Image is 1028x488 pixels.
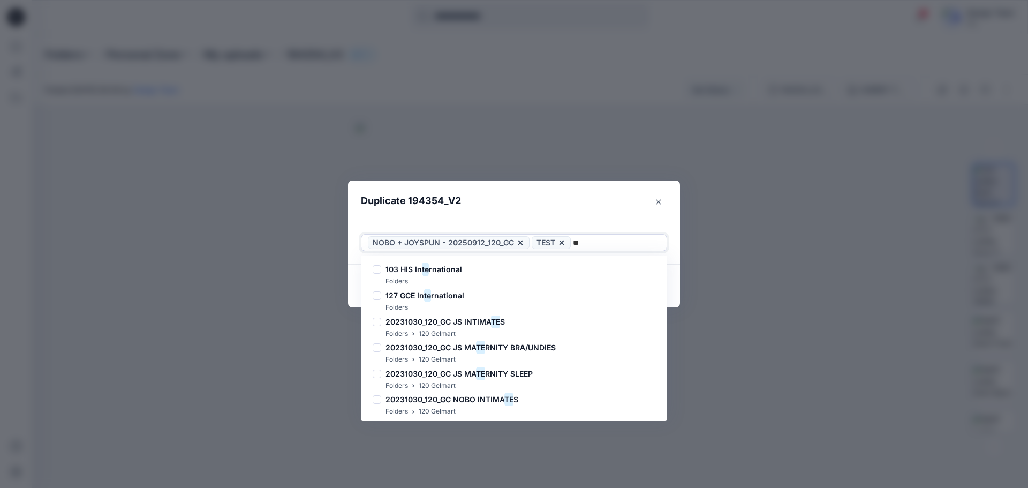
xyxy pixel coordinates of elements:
span: rnational [429,265,462,274]
p: Folders [385,406,408,417]
span: RNITY SLEEP [485,369,533,378]
p: 120 Gelmart [419,380,456,392]
span: S [513,395,518,404]
span: 127 GCE In [385,291,424,300]
span: rnational [431,291,464,300]
p: Folders [385,276,408,287]
mark: TE [504,392,513,407]
mark: TE [476,366,485,381]
mark: te [422,262,429,276]
span: S [500,317,505,326]
span: 20231030_120_GC NOBO INTIMA [385,395,504,404]
mark: TE [476,340,485,355]
span: NOBO + JOYSPUN - 20250912_120_GC [373,236,514,249]
p: Folders [385,380,408,392]
mark: TE [491,314,500,329]
p: 120 Gelmart [419,328,456,340]
span: 103 HIS In [385,265,422,274]
span: 20231030_120_GC JS INTIMA [385,317,491,326]
mark: te [424,288,431,303]
button: Close [650,193,667,211]
span: TEST [536,236,555,249]
p: 120 Gelmart [419,406,456,417]
p: Folders [385,354,408,365]
span: 20231030_120_GC JS MA [385,343,476,352]
span: RNITY BRA/UNDIES [485,343,556,352]
span: 20231030_120_GC JS MA [385,369,476,378]
p: Folders [385,302,408,313]
p: Folders [385,328,408,340]
p: Duplicate 194354_V2 [361,193,461,208]
p: 120 Gelmart [419,354,456,365]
